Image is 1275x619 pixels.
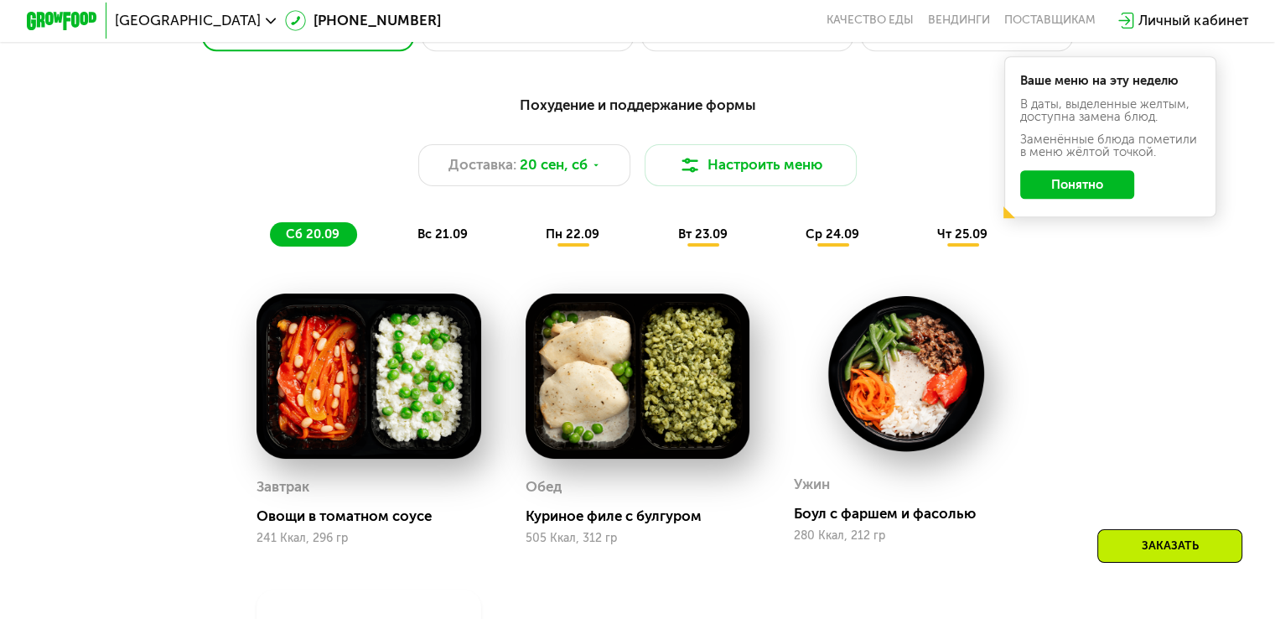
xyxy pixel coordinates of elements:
div: Ужин [794,471,830,498]
div: Боул с фаршем и фасолью [794,505,1032,523]
div: 280 Ккал, 212 гр [794,529,1018,543]
div: Заменённые блюда пометили в меню жёлтой точкой. [1020,133,1201,159]
span: вс 21.09 [417,226,468,242]
span: Доставка: [448,154,516,175]
span: сб 20.09 [286,226,339,242]
a: Качество еды [827,13,914,28]
div: Овощи в томатном соусе [257,507,495,525]
div: поставщикам [1004,13,1096,28]
span: чт 25.09 [937,226,987,242]
div: Личный кабинет [1138,10,1248,31]
div: Заказать [1097,529,1242,563]
a: Вендинги [928,13,990,28]
button: Настроить меню [645,144,858,187]
div: 241 Ккал, 296 гр [257,532,481,545]
span: ср 24.09 [806,226,859,242]
a: [PHONE_NUMBER] [285,10,441,31]
button: Понятно [1020,170,1134,199]
div: Куриное филе с булгуром [526,507,764,525]
span: [GEOGRAPHIC_DATA] [115,13,261,28]
div: Ваше меню на эту неделю [1020,75,1201,87]
span: 20 сен, сб [520,154,588,175]
div: Завтрак [257,474,309,501]
div: В даты, выделенные желтым, доступна замена блюд. [1020,98,1201,123]
div: Обед [526,474,562,501]
div: Похудение и поддержание формы [113,94,1162,116]
span: вт 23.09 [677,226,727,242]
span: пн 22.09 [546,226,599,242]
div: 505 Ккал, 312 гр [526,532,750,545]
